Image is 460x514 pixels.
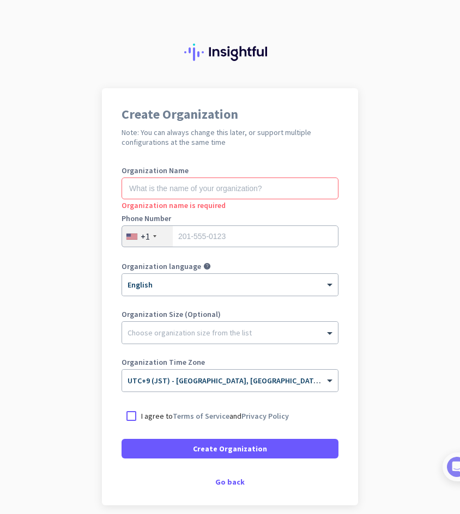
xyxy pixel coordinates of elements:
[122,310,338,318] label: Organization Size (Optional)
[122,358,338,366] label: Organization Time Zone
[241,411,289,421] a: Privacy Policy
[122,127,338,147] h2: Note: You can always change this later, or support multiple configurations at the same time
[141,411,289,421] p: I agree to and
[122,215,338,222] label: Phone Number
[193,443,267,454] span: Create Organization
[122,225,338,247] input: 201-555-0123
[122,478,338,486] div: Go back
[122,178,338,199] input: What is the name of your organization?
[173,411,229,421] a: Terms of Service
[203,262,211,270] i: help
[184,44,276,61] img: Insightful
[122,262,201,270] label: Organization language
[122,439,338,458] button: Create Organization
[141,231,150,242] div: +1
[122,200,226,210] span: Organization name is required
[122,167,338,174] label: Organization Name
[122,108,338,121] h1: Create Organization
